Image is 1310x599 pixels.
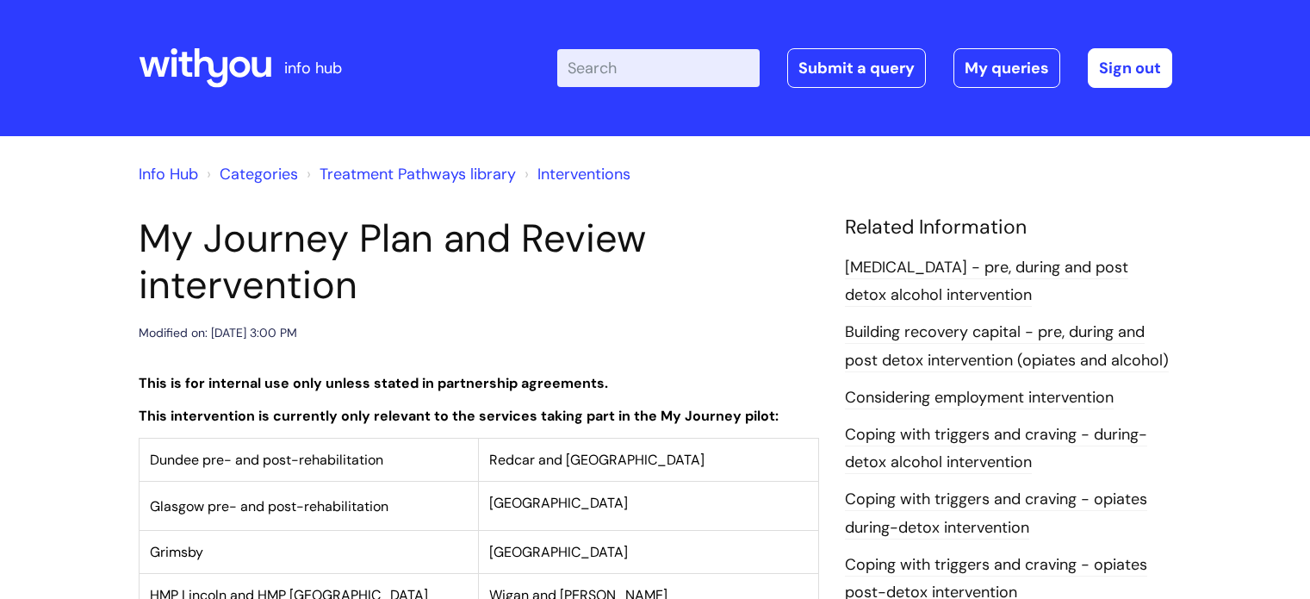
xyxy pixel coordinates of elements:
a: Coping with triggers and craving - during-detox alcohol intervention [845,424,1147,474]
h1: My Journey Plan and Review intervention [139,215,819,309]
input: Search [557,49,760,87]
p: info hub [284,54,342,82]
a: [MEDICAL_DATA] - pre, during and post detox alcohol intervention [845,257,1128,307]
li: Solution home [202,160,298,188]
a: Submit a query [787,48,926,88]
li: Treatment Pathways library [302,160,516,188]
span: [GEOGRAPHIC_DATA] [489,543,628,561]
a: Categories [220,164,298,184]
strong: This intervention is currently only relevant to the services taking part in the My Journey pilot: [139,407,779,425]
span: Redcar and [GEOGRAPHIC_DATA] [489,451,705,469]
span: Dundee pre- and post-rehabilitation [150,451,383,469]
a: Treatment Pathways library [320,164,516,184]
span: Grimsby [150,543,203,561]
a: Coping with triggers and craving - opiates during-detox intervention [845,489,1147,539]
div: Modified on: [DATE] 3:00 PM [139,322,297,344]
a: Considering employment intervention [845,387,1114,409]
div: | - [557,48,1172,88]
span: Glasgow pre- and post-rehabilitation [150,497,388,515]
a: Building recovery capital - pre, during and post detox intervention (opiates and alcohol) [845,321,1169,371]
a: Sign out [1088,48,1172,88]
li: Interventions [520,160,630,188]
span: [GEOGRAPHIC_DATA] [489,494,628,512]
a: My queries [953,48,1060,88]
a: Info Hub [139,164,198,184]
a: Interventions [537,164,630,184]
h4: Related Information [845,215,1172,240]
strong: This is for internal use only unless stated in partnership agreements. [139,374,608,392]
